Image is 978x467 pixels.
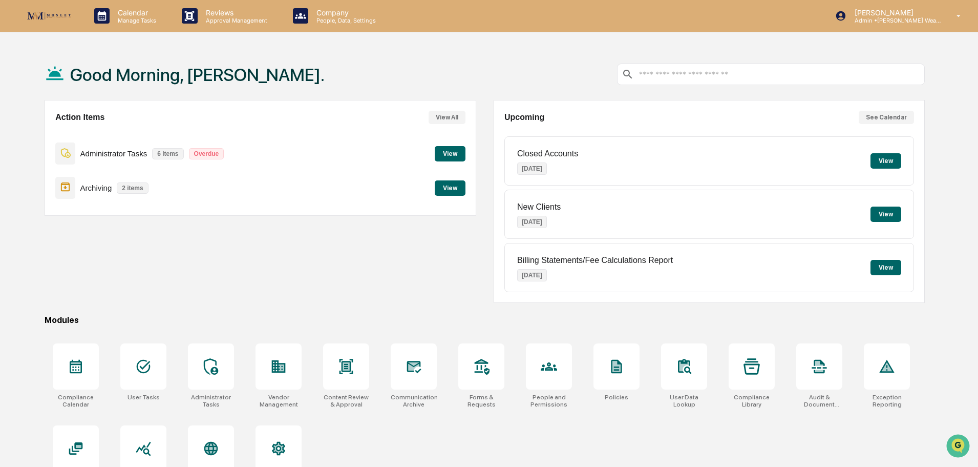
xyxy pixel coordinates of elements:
div: We're available if you need us! [35,89,130,97]
a: 🗄️Attestations [70,125,131,144]
div: Exception Reporting [864,394,910,408]
p: Admin • [PERSON_NAME] Wealth [846,17,942,24]
img: 1746055101610-c473b297-6a78-478c-a979-82029cc54cd1 [10,78,29,97]
div: Modules [45,315,925,325]
button: Start new chat [174,82,186,94]
p: Reviews [198,8,272,17]
div: Audit & Document Logs [796,394,842,408]
h2: Action Items [55,113,104,122]
button: View [435,146,465,161]
a: View [435,182,465,192]
div: Compliance Calendar [53,394,99,408]
p: Approval Management [198,17,272,24]
img: logo [25,9,74,23]
p: Company [308,8,381,17]
button: View All [429,111,465,124]
div: 🗄️ [74,130,82,138]
p: People, Data, Settings [308,17,381,24]
p: Calendar [110,8,161,17]
div: User Data Lookup [661,394,707,408]
p: Administrator Tasks [80,149,147,158]
button: View [870,260,901,275]
a: Powered byPylon [72,173,124,181]
div: Policies [605,394,628,401]
p: [PERSON_NAME] [846,8,942,17]
a: 🖐️Preclearance [6,125,70,144]
p: Closed Accounts [517,149,578,158]
button: View [870,207,901,222]
button: View [870,153,901,169]
iframe: Open customer support [945,433,973,461]
div: Vendor Management [256,394,302,408]
button: View [435,180,465,196]
p: Archiving [80,184,112,192]
span: Data Lookup [20,149,65,159]
div: Administrator Tasks [188,394,234,408]
p: 6 items [152,148,183,159]
span: Preclearance [20,129,66,139]
p: New Clients [517,202,561,212]
div: Communications Archive [391,394,437,408]
div: Forms & Requests [458,394,504,408]
div: People and Permissions [526,394,572,408]
h1: Good Morning, [PERSON_NAME]. [70,65,325,85]
div: Start new chat [35,78,168,89]
p: How can we help? [10,22,186,38]
a: View [435,148,465,158]
a: 🔎Data Lookup [6,145,69,163]
div: User Tasks [127,394,160,401]
p: Billing Statements/Fee Calculations Report [517,256,673,265]
p: Overdue [189,148,224,159]
div: 🔎 [10,150,18,158]
div: 🖐️ [10,130,18,138]
span: Pylon [102,174,124,181]
p: [DATE] [517,163,547,175]
p: [DATE] [517,216,547,228]
div: Content Review & Approval [323,394,369,408]
div: Compliance Library [729,394,775,408]
button: See Calendar [859,111,914,124]
p: 2 items [117,182,148,194]
h2: Upcoming [504,113,544,122]
span: Attestations [84,129,127,139]
p: Manage Tasks [110,17,161,24]
p: [DATE] [517,269,547,281]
